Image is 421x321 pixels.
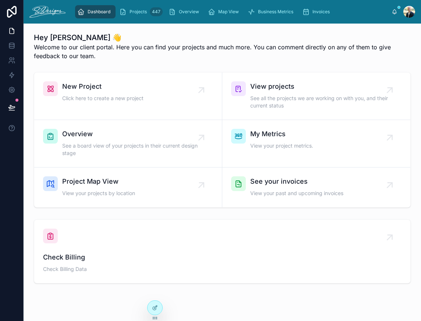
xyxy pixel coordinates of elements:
[34,120,222,167] a: OverviewSee a board view of your projects in their current design stage
[62,129,201,139] span: Overview
[34,167,222,207] a: Project Map ViewView your projects by location
[206,5,244,18] a: Map View
[245,5,298,18] a: Business Metrics
[268,217,421,321] iframe: Slideout
[258,9,293,15] span: Business Metrics
[179,9,199,15] span: Overview
[222,120,410,167] a: My MetricsView your project metrics.
[43,265,401,273] span: Check Billing Data
[312,9,330,15] span: Invoices
[130,9,147,15] span: Projects
[34,220,410,283] a: Check BillingCheck Billing Data
[88,9,110,15] span: Dashboard
[75,5,116,18] a: Dashboard
[218,9,239,15] span: Map View
[29,6,66,18] img: App logo
[150,7,163,16] div: 447
[166,5,204,18] a: Overview
[300,5,335,18] a: Invoices
[71,4,392,20] div: scrollable content
[250,176,343,187] span: See your invoices
[250,95,390,109] span: See all the projects we are working on with you, and their current status
[222,167,410,207] a: See your invoicesView your past and upcoming invoices
[117,5,165,18] a: Projects447
[34,43,411,60] span: Welcome to our client portal. Here you can find your projects and much more. You can comment dire...
[62,142,201,157] span: See a board view of your projects in their current design stage
[250,129,313,139] span: My Metrics
[34,73,222,120] a: New ProjectClick here to create a new project
[250,81,390,92] span: View projects
[222,73,410,120] a: View projectsSee all the projects we are working on with you, and their current status
[62,95,144,102] span: Click here to create a new project
[250,142,313,149] span: View your project metrics.
[62,190,135,197] span: View your projects by location
[34,32,411,43] h1: Hey [PERSON_NAME] 👋
[43,252,401,262] span: Check Billing
[62,81,144,92] span: New Project
[250,190,343,197] span: View your past and upcoming invoices
[62,176,135,187] span: Project Map View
